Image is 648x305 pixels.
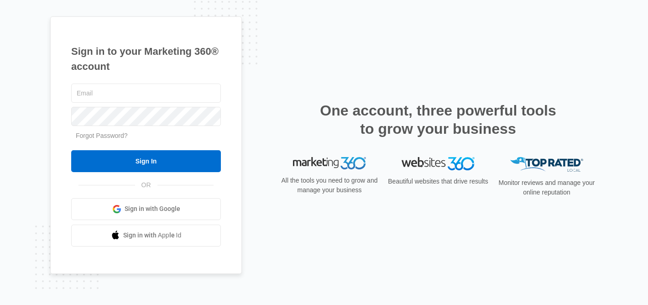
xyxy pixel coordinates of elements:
a: Sign in with Google [71,198,221,220]
input: Email [71,84,221,103]
img: Top Rated Local [510,157,583,172]
a: Forgot Password? [76,132,128,139]
input: Sign In [71,150,221,172]
h1: Sign in to your Marketing 360® account [71,44,221,74]
p: Monitor reviews and manage your online reputation [496,178,598,197]
span: OR [135,180,157,190]
p: All the tools you need to grow and manage your business [278,176,381,195]
span: Sign in with Apple Id [123,231,182,240]
img: Websites 360 [402,157,475,170]
img: Marketing 360 [293,157,366,170]
p: Beautiful websites that drive results [387,177,489,186]
span: Sign in with Google [125,204,180,214]
a: Sign in with Apple Id [71,225,221,247]
h2: One account, three powerful tools to grow your business [317,101,559,138]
